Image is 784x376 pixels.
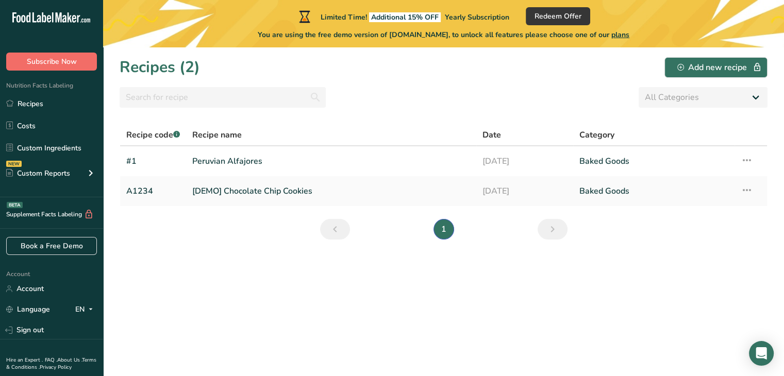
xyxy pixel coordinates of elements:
[6,237,97,255] a: Book a Free Demo
[482,150,567,172] a: [DATE]
[482,129,501,141] span: Date
[258,29,629,40] span: You are using the free demo version of [DOMAIN_NAME], to unlock all features please choose one of...
[192,129,242,141] span: Recipe name
[192,180,470,202] a: [DEMO] Chocolate Chip Cookies
[297,10,509,23] div: Limited Time!
[664,57,768,78] button: Add new recipe
[6,356,96,371] a: Terms & Conditions .
[126,129,180,141] span: Recipe code
[192,150,470,172] a: Peruvian Alfajores
[579,129,614,141] span: Category
[579,180,728,202] a: Baked Goods
[538,219,568,240] a: Next page
[320,219,350,240] a: Previous page
[6,53,97,71] button: Subscribe Now
[6,168,70,179] div: Custom Reports
[445,12,509,22] span: Yearly Subscription
[75,303,97,316] div: EN
[126,150,180,172] a: #1
[27,56,77,67] span: Subscribe Now
[126,180,180,202] a: A1234
[6,356,43,364] a: Hire an Expert .
[677,61,755,74] div: Add new recipe
[7,202,23,208] div: BETA
[611,30,629,40] span: plans
[6,161,22,167] div: NEW
[40,364,72,371] a: Privacy Policy
[57,356,82,364] a: About Us .
[6,300,50,318] a: Language
[45,356,57,364] a: FAQ .
[120,87,326,108] input: Search for recipe
[120,56,200,79] h1: Recipes (2)
[749,341,774,366] div: Open Intercom Messenger
[526,7,590,25] button: Redeem Offer
[579,150,728,172] a: Baked Goods
[369,12,441,22] span: Additional 15% OFF
[535,11,581,22] span: Redeem Offer
[482,180,567,202] a: [DATE]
